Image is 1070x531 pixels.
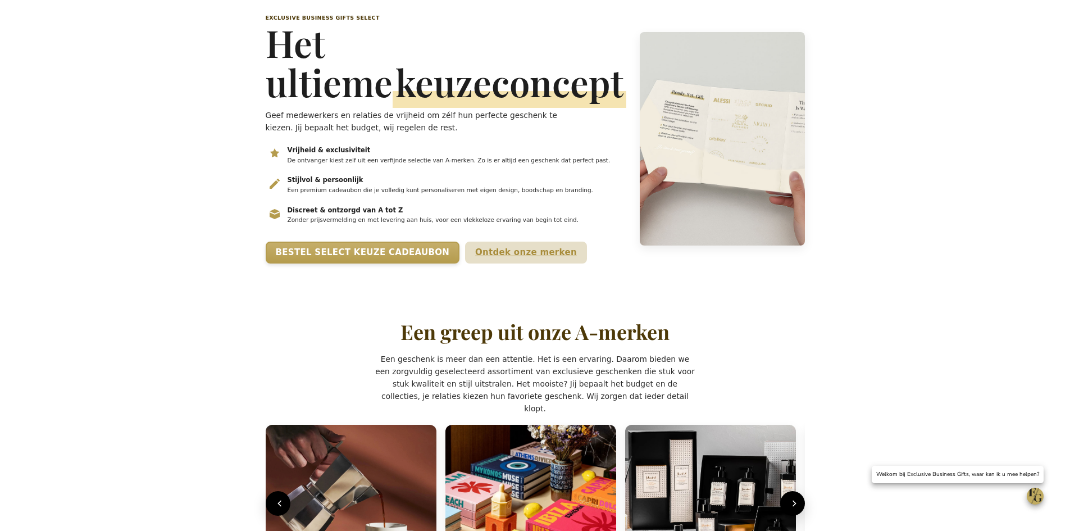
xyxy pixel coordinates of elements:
[266,145,626,232] ul: Belangrijkste voordelen
[266,14,626,22] p: Exclusive Business Gifts Select
[266,242,460,264] a: Bestel Select Keuze Cadeaubon
[288,216,625,225] p: Zonder prijsvermelding en met levering aan huis, voor een vlekkeloze ervaring van begin tot eind.
[288,156,625,165] p: De ontvanger kiest zelf uit een verfijnde selectie van A-merken. Zo is er altijd een geschenk dat...
[288,146,625,155] h3: Vrijheid & exclusiviteit
[288,186,625,195] p: Een premium cadeaubon die je volledig kunt personaliseren met eigen design, boodschap en branding.
[288,176,625,185] h3: Stijlvol & persoonlijk
[400,321,670,343] h2: Een greep uit onze A-merken
[266,491,290,516] button: Vorige
[375,353,695,415] p: Een geschenk is meer dan een attentie. Het is een ervaring. Daarom bieden we een zorgvuldig gesel...
[465,242,587,264] a: Ontdek onze merken
[780,491,805,516] button: Volgende
[640,32,805,246] img: Select geschenkconcept – medewerkers kiezen hun eigen cadeauvoucher
[393,58,626,108] span: keuzeconcept
[266,23,626,102] h1: Het ultieme
[288,206,625,215] h3: Discreet & ontzorgd van A tot Z
[266,109,585,134] p: Geef medewerkers en relaties de vrijheid om zélf hun perfecte geschenk te kiezen. Jij bepaalt het...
